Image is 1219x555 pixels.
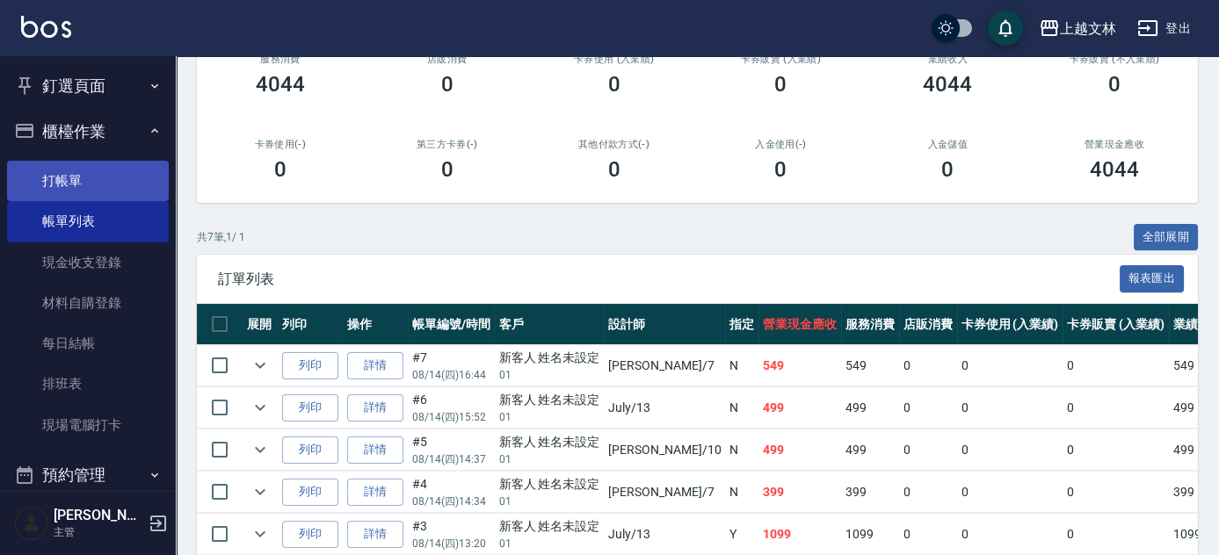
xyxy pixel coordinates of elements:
[1060,18,1116,40] div: 上越文林
[499,451,600,467] p: 01
[899,472,957,513] td: 0
[412,494,490,509] p: 08/14 (四) 14:34
[957,514,1063,555] td: 0
[7,161,169,201] a: 打帳單
[256,72,305,97] h3: 4044
[499,536,600,551] p: 01
[7,242,169,283] a: 現金收支登錄
[197,229,245,245] p: 共 7 筆, 1 / 1
[1108,72,1121,97] h3: 0
[54,507,143,524] h5: [PERSON_NAME]
[899,345,957,386] td: 0
[408,387,495,429] td: #6
[758,387,841,429] td: 499
[1063,387,1169,429] td: 0
[604,472,725,513] td: [PERSON_NAME] /7
[343,304,408,345] th: 操作
[552,139,677,150] h2: 其他付款方式(-)
[841,387,899,429] td: 499
[1130,12,1198,45] button: 登出
[412,536,490,551] p: 08/14 (四) 13:20
[899,429,957,471] td: 0
[841,304,899,345] th: 服務消費
[408,304,495,345] th: 帳單編號/時間
[1032,11,1123,47] button: 上越文林
[499,433,600,451] div: 新客人 姓名未設定
[725,429,758,471] td: N
[218,54,343,65] h3: 服務消費
[412,409,490,425] p: 08/14 (四) 15:52
[7,201,169,241] a: 帳單列表
[247,436,273,463] button: expand row
[7,452,169,498] button: 預約管理
[499,409,600,425] p: 01
[282,521,338,548] button: 列印
[725,345,758,386] td: N
[604,514,725,555] td: July /13
[495,304,605,345] th: 客戶
[441,72,453,97] h3: 0
[885,54,1010,65] h2: 業績收入
[957,345,1063,386] td: 0
[899,304,957,345] th: 店販消費
[347,521,403,548] a: 詳情
[1063,514,1169,555] td: 0
[1052,54,1177,65] h2: 卡券販賣 (不入業績)
[408,429,495,471] td: #5
[385,54,510,65] h2: 店販消費
[282,394,338,422] button: 列印
[758,472,841,513] td: 399
[499,367,600,383] p: 01
[247,521,273,547] button: expand row
[957,387,1063,429] td: 0
[1063,429,1169,471] td: 0
[604,345,725,386] td: [PERSON_NAME] /7
[1052,139,1177,150] h2: 營業現金應收
[1120,265,1185,292] button: 報表匯出
[7,109,169,155] button: 櫃檯作業
[499,494,600,509] p: 01
[385,139,510,150] h2: 第三方卡券(-)
[758,345,841,386] td: 549
[608,157,620,182] h3: 0
[7,364,169,404] a: 排班表
[7,323,169,364] a: 每日結帳
[774,72,787,97] h3: 0
[1120,270,1185,286] a: 報表匯出
[718,54,843,65] h2: 卡券販賣 (入業績)
[7,63,169,109] button: 釘選頁面
[499,349,600,367] div: 新客人 姓名未設定
[499,517,600,536] div: 新客人 姓名未設定
[441,157,453,182] h3: 0
[347,479,403,506] a: 詳情
[725,304,758,345] th: 指定
[758,514,841,555] td: 1099
[604,429,725,471] td: [PERSON_NAME] /10
[21,16,71,38] img: Logo
[1134,224,1199,251] button: 全部展開
[218,139,343,150] h2: 卡券使用(-)
[841,429,899,471] td: 499
[247,352,273,378] button: expand row
[243,304,278,345] th: 展開
[957,429,1063,471] td: 0
[899,387,957,429] td: 0
[841,514,899,555] td: 1099
[841,472,899,513] td: 399
[758,429,841,471] td: 499
[899,514,957,555] td: 0
[7,283,169,323] a: 材料自購登錄
[54,524,143,540] p: 主管
[718,139,843,150] h2: 入金使用(-)
[1090,157,1139,182] h3: 4044
[14,506,49,541] img: Person
[274,157,287,182] h3: 0
[412,451,490,467] p: 08/14 (四) 14:37
[774,157,787,182] h3: 0
[725,472,758,513] td: N
[7,405,169,445] a: 現場電腦打卡
[408,345,495,386] td: #7
[282,479,338,506] button: 列印
[278,304,343,345] th: 列印
[408,472,495,513] td: #4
